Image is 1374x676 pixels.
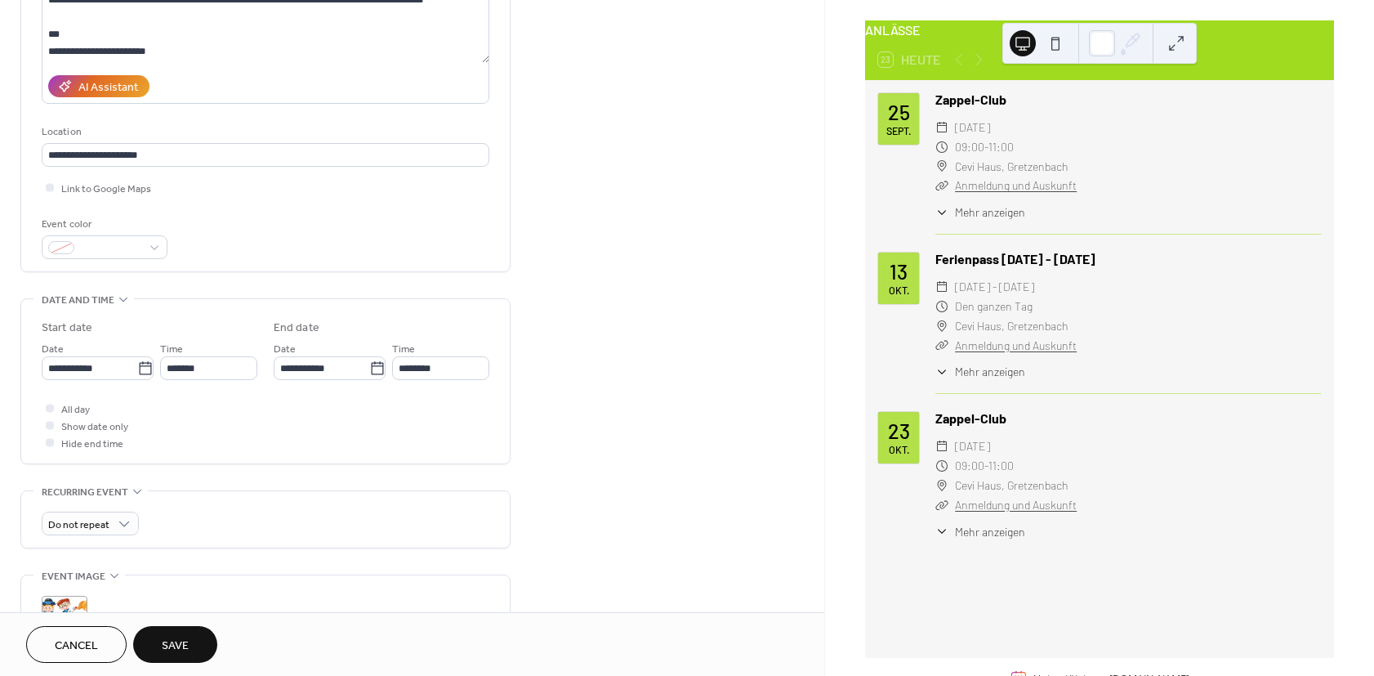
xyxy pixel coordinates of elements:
span: Date [274,341,296,358]
span: 09:00 [955,456,984,476]
span: Save [162,638,189,655]
span: - [984,456,988,476]
div: ​ [935,456,948,476]
span: 11:00 [988,137,1014,157]
div: Okt. [889,445,909,455]
span: Link to Google Maps [61,181,151,198]
span: Mehr anzeigen [955,523,1025,540]
div: ​ [935,336,948,356]
div: ​ [935,297,948,316]
button: Save [133,626,217,663]
span: [DATE] [955,118,990,137]
span: Hide end time [61,436,123,453]
div: ​ [935,363,948,380]
div: ​ [935,476,948,495]
span: 11:00 [988,456,1014,476]
span: [DATE] [955,436,990,456]
span: Show date only [61,419,128,436]
a: Zappel-Club [935,410,1006,426]
div: Okt. [889,285,909,296]
span: Time [160,341,183,358]
span: 09:00 [955,137,984,157]
span: [DATE] - [DATE] [955,277,1034,297]
div: ; [42,596,87,642]
div: ​ [935,316,948,336]
div: ​ [935,204,948,221]
span: Time [392,341,415,358]
a: Anmeldung und Auskunft [955,498,1077,512]
div: 23 [888,421,910,441]
span: Do not repeat [48,516,109,535]
span: Cevi Haus, Gretzenbach [955,316,1068,336]
span: Den ganzen Tag [955,297,1033,316]
div: ​ [935,137,948,157]
div: Event color [42,216,164,233]
div: 25 [888,102,910,123]
div: Sept. [886,126,911,137]
a: Zappel-Club [935,92,1006,107]
span: Recurring event [42,484,128,501]
span: Cevi Haus, Gretzenbach [955,157,1068,177]
a: Ferienpass [DATE] - [DATE] [935,251,1095,266]
div: AI Assistant [78,79,138,96]
button: ​Mehr anzeigen [935,363,1025,380]
div: ​ [935,118,948,137]
div: ​ [935,495,948,515]
span: All day [61,401,90,419]
div: ​ [935,157,948,177]
div: 13 [890,262,908,282]
span: Cancel [55,638,98,655]
a: Anmeldung und Auskunft [955,338,1077,352]
span: Mehr anzeigen [955,363,1025,380]
button: ​Mehr anzeigen [935,523,1025,540]
div: ​ [935,277,948,297]
span: - [984,137,988,157]
a: Anmeldung und Auskunft [955,178,1077,192]
div: End date [274,320,319,337]
button: ​Mehr anzeigen [935,204,1025,221]
div: ​ [935,523,948,540]
span: Mehr anzeigen [955,204,1025,221]
div: Location [42,123,486,141]
div: Start date [42,320,92,337]
div: ​ [935,176,948,195]
div: ​ [935,436,948,456]
span: Cevi Haus, Gretzenbach [955,476,1068,495]
span: Event image [42,568,105,585]
button: Cancel [26,626,127,663]
button: AI Assistant [48,75,149,97]
span: Date and time [42,292,114,309]
div: ANLÄSSE [865,20,1334,40]
span: Date [42,341,64,358]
